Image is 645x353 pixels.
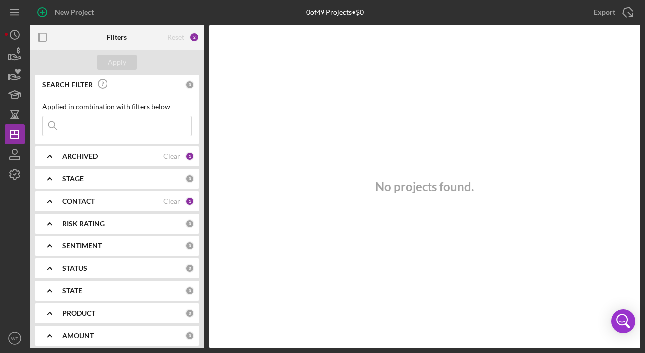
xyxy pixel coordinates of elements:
[584,2,640,22] button: Export
[185,331,194,340] div: 0
[108,55,126,70] div: Apply
[189,32,199,42] div: 2
[163,152,180,160] div: Clear
[185,197,194,206] div: 1
[611,309,635,333] div: Open Intercom Messenger
[55,2,94,22] div: New Project
[62,152,98,160] b: ARCHIVED
[594,2,615,22] div: Export
[185,174,194,183] div: 0
[97,55,137,70] button: Apply
[185,286,194,295] div: 0
[62,309,95,317] b: PRODUCT
[62,287,82,295] b: STATE
[185,219,194,228] div: 0
[185,309,194,318] div: 0
[62,332,94,340] b: AMOUNT
[306,8,364,16] div: 0 of 49 Projects • $0
[62,175,84,183] b: STAGE
[375,180,474,194] h3: No projects found.
[42,81,93,89] b: SEARCH FILTER
[185,241,194,250] div: 0
[42,103,192,111] div: Applied in combination with filters below
[5,328,25,348] button: WF
[62,197,95,205] b: CONTACT
[163,197,180,205] div: Clear
[62,220,105,228] b: RISK RATING
[62,242,102,250] b: SENTIMENT
[185,152,194,161] div: 1
[11,336,19,341] text: WF
[185,80,194,89] div: 0
[30,2,104,22] button: New Project
[185,264,194,273] div: 0
[62,264,87,272] b: STATUS
[167,33,184,41] div: Reset
[107,33,127,41] b: Filters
